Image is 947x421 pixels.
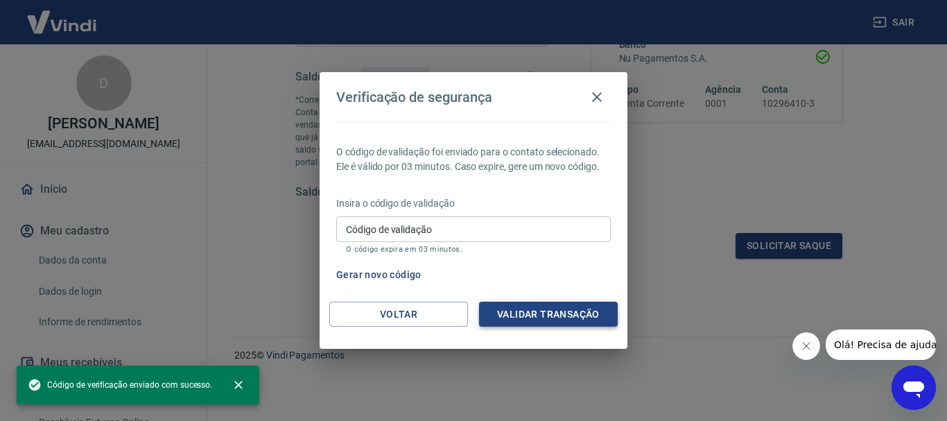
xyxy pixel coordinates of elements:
[329,302,468,327] button: Voltar
[331,262,427,288] button: Gerar novo código
[826,329,936,360] iframe: Mensagem da empresa
[28,378,212,392] span: Código de verificação enviado com sucesso.
[223,370,254,400] button: close
[479,302,618,327] button: Validar transação
[892,366,936,410] iframe: Botão para abrir a janela de mensagens
[336,145,611,174] p: O código de validação foi enviado para o contato selecionado. Ele é válido por 03 minutos. Caso e...
[346,245,601,254] p: O código expira em 03 minutos.
[336,89,492,105] h4: Verificação de segurança
[792,332,820,360] iframe: Fechar mensagem
[8,10,116,21] span: Olá! Precisa de ajuda?
[336,196,611,211] p: Insira o código de validação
